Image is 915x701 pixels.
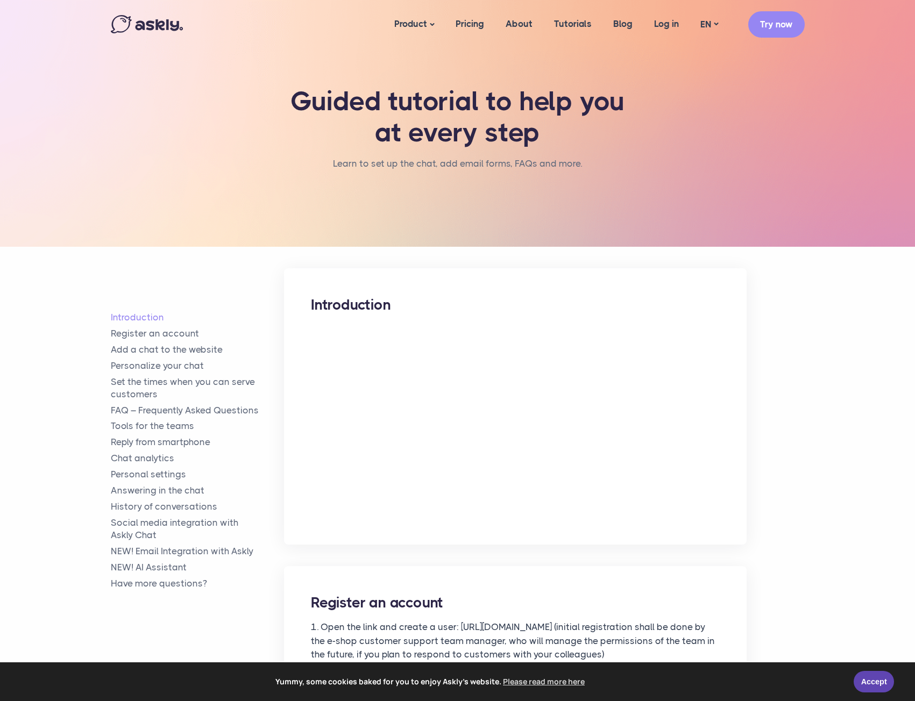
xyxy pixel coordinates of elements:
[111,561,285,574] a: NEW! AI Assistant
[445,3,495,45] a: Pricing
[288,86,627,148] h1: Guided tutorial to help you at every step
[111,404,285,417] a: FAQ – Frequently Asked Questions
[111,517,285,541] a: Social media integration withAskly Chat
[854,671,894,692] a: Accept
[111,484,285,497] a: Answering in the chat
[333,156,582,182] nav: breadcrumb
[311,295,720,314] h2: Introduction
[111,468,285,481] a: Personal settings
[111,420,285,432] a: Tools for the teams
[111,327,285,340] a: Register an account
[333,156,582,171] li: Learn to set up the chat, add email forms, FAQs and more.
[111,376,285,400] a: Set the times when you can serve customers
[111,500,285,513] a: History of conversations
[690,17,729,32] a: EN
[111,344,285,356] a: Add a chat to the website
[111,360,285,372] a: Personalize your chat
[311,593,720,612] h2: Register an account
[602,3,643,45] a: Blog
[748,11,805,38] a: Try now
[111,311,285,324] a: Introduction
[501,674,586,690] a: learn more about cookies
[111,452,285,464] a: Chat analytics
[111,545,285,557] a: NEW! Email Integration with Askly
[495,3,543,45] a: About
[16,674,846,690] span: Yummy, some cookies baked for you to enjoy Askly's website.
[311,620,720,662] p: 1. Open the link and create a user: [URL][DOMAIN_NAME] (initial registration shall be done by the...
[111,15,183,33] img: Askly
[111,436,285,448] a: Reply from smartphone
[543,3,602,45] a: Tutorials
[384,3,445,46] a: Product
[643,3,690,45] a: Log in
[111,577,285,590] a: Have more questions?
